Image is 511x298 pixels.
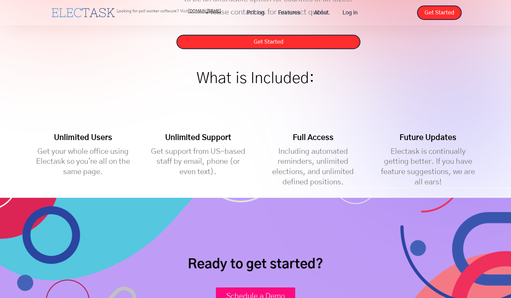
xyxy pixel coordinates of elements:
h4: Unlimited Support [165,133,231,143]
a: home [50,7,117,19]
a: Log in [336,5,364,20]
h1: What is Included: [197,71,314,86]
h2: Ready to get started? [182,256,329,273]
h4: Full Access [292,133,333,143]
p: Looking for poll worker software? Visit [117,9,221,13]
p: Including automated reminders, unlimited elections, and unlimited defined positions. [266,147,360,187]
a: Get Started [417,5,462,20]
a: Pricing [240,5,271,20]
p: Electask is continually getting better. If you have feature suggestions, we are all ears! [381,147,475,187]
a: About [307,5,336,20]
p: Get your whole office using Electask so you're all on the same page. [36,147,130,177]
h4: Unlimited Users [54,133,112,143]
p: Get support from US-based staff by email, phone (or even text). [151,147,245,177]
h4: Future Updates [399,133,456,143]
a: Features [271,5,307,20]
a: Get Started [176,35,360,49]
a: [DOMAIN_NAME] [188,9,221,13]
